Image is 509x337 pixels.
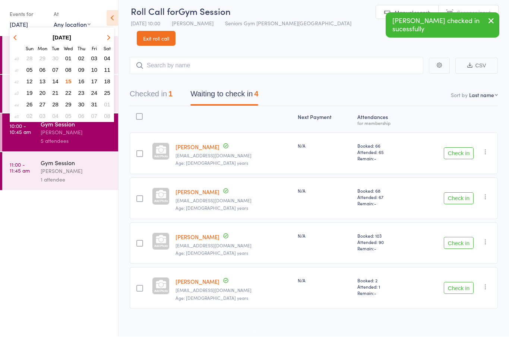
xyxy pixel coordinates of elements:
div: Last name [469,92,494,99]
div: [PERSON_NAME] [41,128,112,137]
button: 19 [24,88,35,98]
span: 04 [104,55,110,62]
button: 01 [101,100,113,110]
span: 18 [104,78,110,85]
a: 9:00 -9:45 amGym Session[PERSON_NAME]1 attendee [2,75,118,113]
button: 24 [89,88,100,98]
div: [PERSON_NAME] checked in sucessfully [386,13,499,38]
button: 17 [89,77,100,87]
div: 1 attendee [41,176,112,184]
a: 10:00 -10:45 amGym Session[PERSON_NAME]5 attendees [2,114,118,152]
a: 8:00 -8:45 amGym Session[PERSON_NAME]4 attendees [2,36,118,74]
span: Age: [DEMOGRAPHIC_DATA] years [176,160,248,166]
small: Thursday [78,45,85,52]
button: 09 [76,65,87,75]
a: [DATE] [10,20,28,29]
span: 01 [65,55,72,62]
div: for membership [357,121,410,126]
button: 28 [50,100,61,110]
button: 11 [101,65,113,75]
small: Friday [92,45,97,52]
div: At [54,8,91,20]
button: 18 [101,77,113,87]
span: Manual search [395,9,431,16]
span: 05 [65,113,72,119]
span: Remain: [357,245,410,252]
div: Gym Session [41,120,112,128]
div: N/A [298,188,351,194]
small: Saturday [104,45,111,52]
button: 07 [50,65,61,75]
em: 41 [15,67,18,73]
strong: [DATE] [53,35,71,41]
button: Check in [444,237,474,249]
span: - [374,200,376,207]
span: 12 [26,78,33,85]
span: Roll Call for [131,5,178,17]
input: Search by name [130,57,423,74]
span: 11 [104,67,110,73]
button: 31 [89,100,100,110]
div: [PERSON_NAME] [41,167,112,176]
button: 07 [89,111,100,121]
span: 14 [52,78,59,85]
button: 08 [101,111,113,121]
span: 07 [52,67,59,73]
span: 19 [26,90,33,96]
button: 06 [76,111,87,121]
button: 14 [50,77,61,87]
button: 26 [24,100,35,110]
small: sandrascott29@gmail.com [176,288,292,293]
span: 06 [39,67,46,73]
button: Check in [444,148,474,160]
span: [PERSON_NAME] [172,20,214,27]
span: 30 [78,102,85,108]
span: 21 [52,90,59,96]
span: Remain: [357,155,410,162]
span: 20 [39,90,46,96]
button: Checked in1 [130,86,173,106]
span: 09 [78,67,85,73]
div: N/A [298,233,351,239]
button: 21 [50,88,61,98]
span: 01 [104,102,110,108]
div: 1 [168,90,173,98]
time: 10:00 - 10:45 am [10,123,31,135]
span: Age: [DEMOGRAPHIC_DATA] years [176,295,248,301]
span: 31 [91,102,98,108]
small: Monday [38,45,47,52]
span: 25 [104,90,110,96]
time: 11:00 - 11:45 am [10,162,30,174]
div: 5 attendees [41,137,112,145]
span: - [374,245,376,252]
span: 02 [26,113,33,119]
em: 44 [14,102,19,108]
em: 45 [14,113,19,119]
em: 43 [14,90,19,96]
span: 16 [78,78,85,85]
span: 03 [39,113,46,119]
button: 06 [37,65,48,75]
em: 40 [14,56,19,62]
a: [PERSON_NAME] [176,188,219,196]
span: - [374,290,376,296]
div: Events for [10,8,46,20]
span: 08 [65,67,72,73]
span: 13 [39,78,46,85]
em: 42 [14,79,19,85]
a: [PERSON_NAME] [176,143,219,151]
span: Attended: 65 [357,149,410,155]
div: N/A [298,277,351,284]
span: Booked: 68 [357,188,410,194]
button: 29 [63,100,74,110]
span: 26 [26,102,33,108]
div: Any location [54,20,91,29]
span: 24 [91,90,98,96]
span: Age: [DEMOGRAPHIC_DATA] years [176,250,248,256]
button: 15 [63,77,74,87]
button: Check in [444,193,474,205]
button: 02 [24,111,35,121]
span: 17 [91,78,98,85]
div: N/A [298,143,351,149]
button: 16 [76,77,87,87]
